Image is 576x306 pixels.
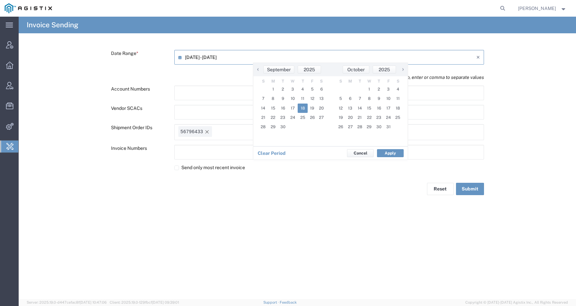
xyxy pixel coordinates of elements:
th: weekday [258,78,268,85]
span: ‹ [253,65,263,73]
span: 19 [307,104,317,113]
span: [DATE] 10:47:06 [80,300,107,304]
span: Copyright © [DATE]-[DATE] Agistix Inc., All Rights Reserved [465,300,568,305]
span: 28 [258,122,268,132]
span: 21 [355,113,365,122]
th: weekday [298,78,308,85]
a: Feedback [280,300,297,304]
span: 26 [307,113,317,122]
span: 29 [364,122,374,132]
span: 9 [374,94,384,103]
label: Invoice Numbers [107,145,171,157]
span: Server: 2025.19.0-d447cefac8f [27,300,107,304]
span: 13 [317,94,326,103]
span: 8 [364,94,374,103]
span: 10 [288,94,298,103]
span: 17 [383,104,393,113]
th: weekday [317,78,326,85]
span: 22 [364,113,374,122]
span: 2025 [304,67,315,72]
delete-icon: Remove tag [203,126,210,137]
span: 13 [345,104,355,113]
span: 7 [355,94,365,103]
span: [DATE] 09:39:01 [152,300,179,304]
span: 14 [258,104,268,113]
th: weekday [268,78,278,85]
span: 11 [298,94,308,103]
button: › [398,66,408,74]
span: 21 [258,113,268,122]
th: weekday [336,78,346,85]
span: 7 [258,94,268,103]
span: 24 [288,113,298,122]
button: 2025 [298,66,321,74]
span: 3 [288,85,298,94]
th: weekday [374,78,384,85]
em: use tab, enter or comma to separate values [394,75,484,80]
span: 16 [278,104,288,113]
th: weekday [393,78,403,85]
span: 27 [317,113,326,122]
span: 27 [345,122,355,132]
th: weekday [355,78,365,85]
th: weekday [383,78,393,85]
span: 9 [278,94,288,103]
span: 15 [364,104,374,113]
label: Shipment Order IDs [107,124,171,138]
span: 14 [355,104,365,113]
span: 11 [393,94,403,103]
bs-daterangepicker-container: calendar [253,63,408,160]
span: 2025 [379,67,390,72]
label: Vendor SCACs [107,105,171,117]
label: Send only most recent invoice [174,164,484,171]
a: Support [263,300,280,304]
span: 31 [383,122,393,132]
button: Reset [427,183,454,195]
span: › [398,65,408,73]
span: 16 [374,104,384,113]
span: 12 [307,94,317,103]
span: 25 [393,113,403,122]
span: 6 [345,94,355,103]
th: weekday [288,78,298,85]
label: Date Range [107,50,171,67]
span: 5 [307,85,317,94]
button: Apply [377,149,404,157]
button: September [263,66,294,74]
img: logo [5,3,52,13]
span: 8 [268,94,278,103]
span: 25 [298,113,308,122]
th: weekday [278,78,288,85]
button: Cancel [347,149,374,157]
span: 22 [268,113,278,122]
span: 30 [278,122,288,132]
span: 12 [336,104,346,113]
span: 18 [298,104,308,113]
span: September [267,67,291,72]
span: 19 [336,113,346,122]
button: Clear Period [257,149,286,157]
bs-datepicker-navigation-view: ​ ​ ​ [253,66,331,74]
th: weekday [364,78,374,85]
span: 18 [393,104,403,113]
h4: Invoice Sending [27,17,78,33]
th: weekday [307,78,317,85]
span: 23 [374,113,384,122]
span: 20 [345,113,355,122]
span: 23 [278,113,288,122]
span: 5 [336,94,346,103]
i: × [476,52,480,63]
button: [PERSON_NAME] [518,4,567,12]
span: 28 [355,122,365,132]
input: Send only most recent invoice [174,165,179,170]
span: 30 [374,122,384,132]
button: ‹ [253,66,263,74]
span: 17 [288,104,298,113]
span: 1 [364,85,374,94]
button: Submit [456,183,484,195]
span: 29 [268,122,278,132]
button: October [343,66,369,74]
span: Kate Petrenko [518,5,556,12]
span: October [347,67,365,72]
span: 20 [317,104,326,113]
